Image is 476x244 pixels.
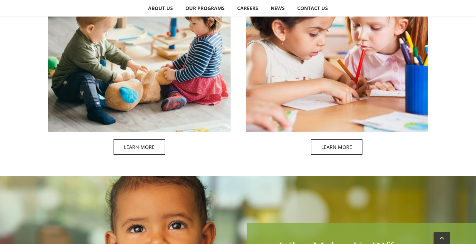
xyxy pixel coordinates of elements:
[297,6,328,11] span: CONTACT US
[231,1,264,15] a: CAREERS
[142,1,179,15] a: ABOUT US
[237,6,258,11] span: CAREERS
[179,1,231,15] a: OUR PROGRAMS
[265,1,291,15] a: NEWS
[148,6,173,11] span: ABOUT US
[271,6,285,11] span: NEWS
[291,1,334,15] a: CONTACT US
[185,6,225,11] span: OUR PROGRAMS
